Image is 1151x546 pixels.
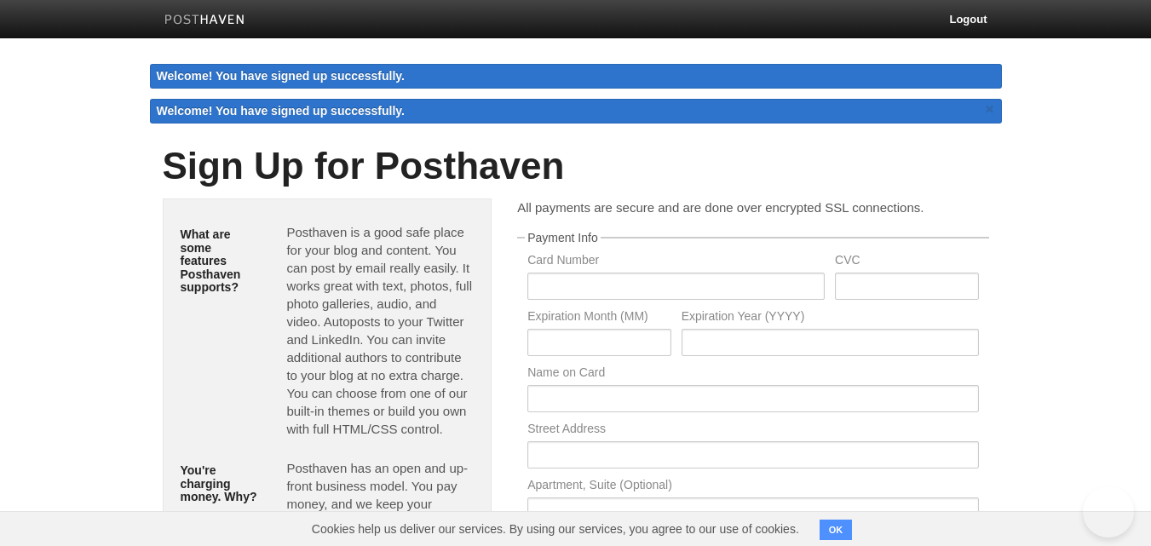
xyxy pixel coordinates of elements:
p: Posthaven is a good safe place for your blog and content. You can post by email really easily. It... [286,223,474,438]
img: Posthaven-bar [164,14,245,27]
button: OK [820,520,853,540]
h5: You're charging money. Why? [181,464,262,503]
label: Expiration Year (YYYY) [682,310,979,326]
a: × [982,99,998,120]
label: Street Address [527,422,978,439]
h5: What are some features Posthaven supports? [181,228,262,294]
span: Cookies help us deliver our services. By using our services, you agree to our use of cookies. [295,512,816,546]
label: Expiration Month (MM) [527,310,670,326]
div: Welcome! You have signed up successfully. [150,64,1002,89]
label: Card Number [527,254,825,270]
p: All payments are secure and are done over encrypted SSL connections. [517,198,988,216]
iframe: Help Scout Beacon - Open [1083,486,1134,537]
label: CVC [835,254,978,270]
h1: Sign Up for Posthaven [163,146,989,187]
label: Apartment, Suite (Optional) [527,479,978,495]
span: Welcome! You have signed up successfully. [157,104,406,118]
legend: Payment Info [525,232,601,244]
label: Name on Card [527,366,978,382]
